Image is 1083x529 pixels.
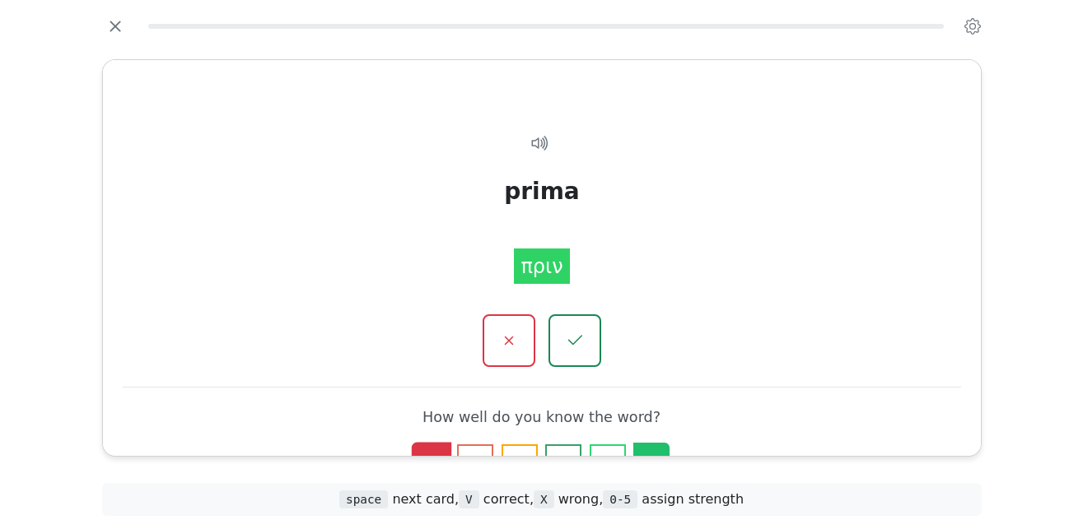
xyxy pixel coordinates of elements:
[603,490,637,508] span: 0-5
[339,491,744,507] span: next card , correct , wrong , assign strength
[411,442,450,485] button: 0
[502,444,538,484] button: 2
[504,175,580,210] div: prima
[534,490,554,508] span: X
[590,444,626,484] button: 4
[457,444,493,484] button: 1
[545,444,581,484] button: 3
[136,407,948,428] div: How well do you know the word?
[459,490,479,508] span: V
[339,490,388,508] span: space
[514,249,569,284] div: πριν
